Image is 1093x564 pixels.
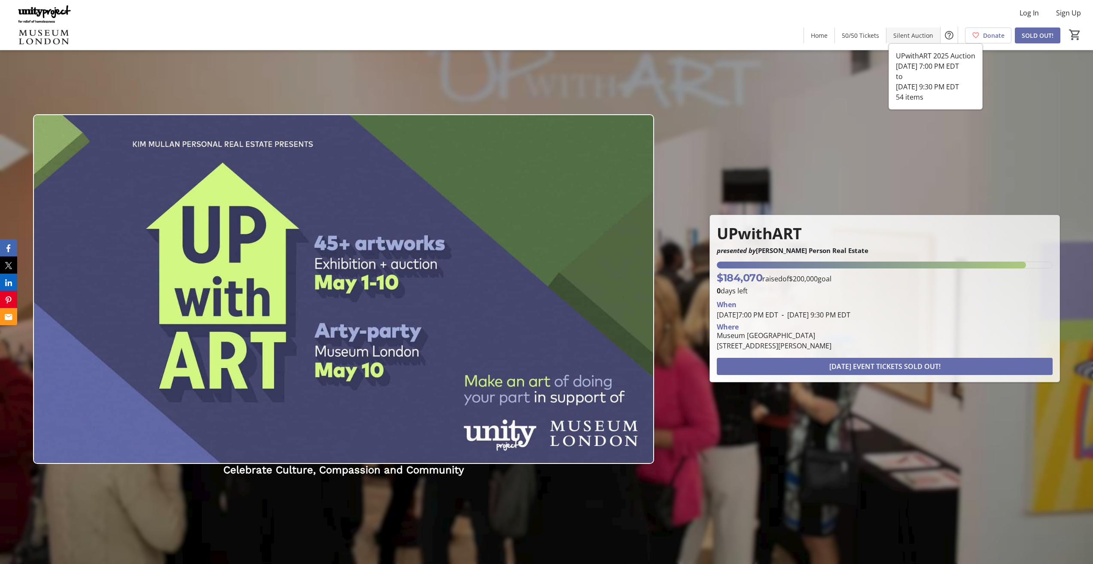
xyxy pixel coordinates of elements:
div: Where [717,323,739,330]
span: 0 [717,286,721,296]
span: Log In [1020,8,1039,18]
div: to [896,71,975,82]
div: [DATE] 9:30 PM EDT [896,82,975,92]
strong: Celebrate Culture, Compassion and Community [223,464,464,476]
strong: [PERSON_NAME] Person Real Estate [717,246,868,255]
span: $184,070 [717,271,762,284]
div: [DATE] 7:00 PM EDT [896,61,975,71]
span: Donate [983,31,1005,40]
span: UPwithART [717,223,802,244]
button: Log In [1013,6,1046,20]
span: SOLD OUT! [1022,31,1053,40]
div: 54 items [896,92,975,102]
button: Sign Up [1049,6,1088,20]
span: Sign Up [1056,8,1081,18]
a: Donate [965,27,1011,43]
a: SOLD OUT! [1015,27,1060,43]
div: Museum [GEOGRAPHIC_DATA] [717,330,831,341]
span: [DATE] 7:00 PM EDT [717,310,778,320]
span: [DATE] EVENT TICKETS SOLD OUT! [829,361,941,372]
div: When [717,299,737,310]
button: Help [941,27,958,44]
p: days left [717,286,1053,296]
span: [DATE] 9:30 PM EDT [778,310,850,320]
button: Cart [1067,27,1083,43]
div: 92.03507% of fundraising goal reached [717,262,1053,268]
span: Home [811,31,828,40]
a: Silent Auction [886,27,940,43]
span: - [778,310,787,320]
button: [DATE] EVENT TICKETS SOLD OUT! [717,358,1053,375]
span: $200,000 [789,274,818,284]
div: UPwithART 2025 Auction [896,51,975,61]
a: 50/50 Tickets [835,27,886,43]
span: 50/50 Tickets [842,31,879,40]
img: Campaign CTA Media Photo [33,114,654,464]
div: [STREET_ADDRESS][PERSON_NAME] [717,341,831,351]
em: presented by [717,246,756,255]
a: Home [804,27,834,43]
img: Unity Project & Museum London's Logo [5,3,82,46]
span: Silent Auction [893,31,933,40]
p: raised of goal [717,270,831,286]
